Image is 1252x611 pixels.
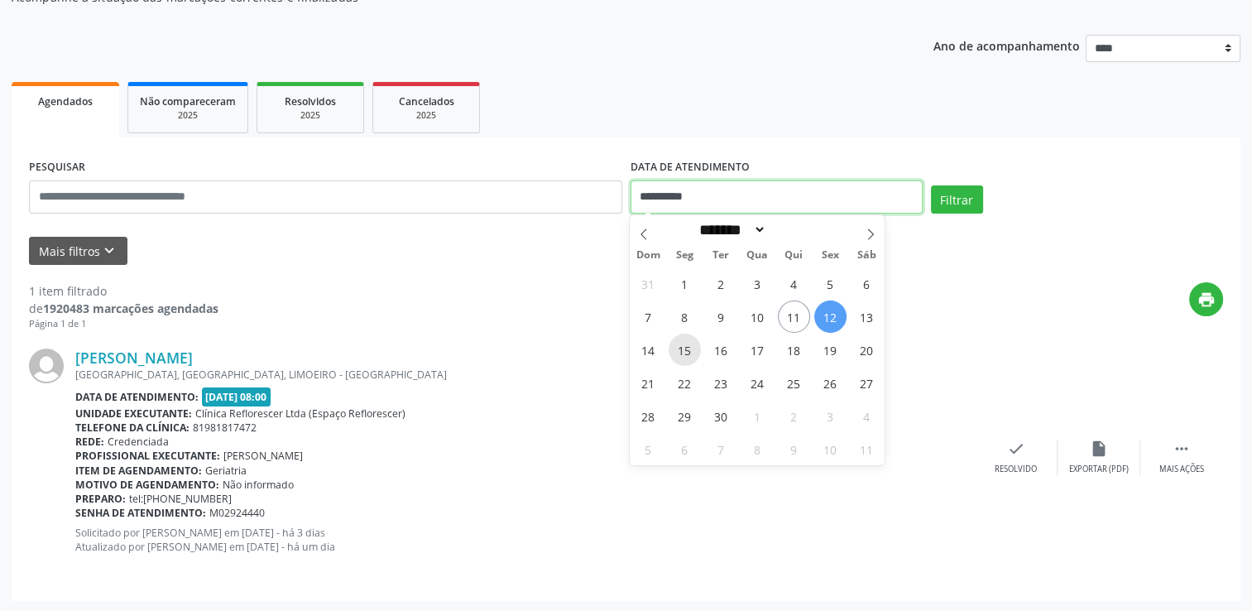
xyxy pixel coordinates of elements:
span: Cancelados [399,94,454,108]
span: Setembro 6, 2025 [851,267,883,300]
span: Outubro 1, 2025 [741,400,774,432]
span: Outubro 6, 2025 [669,433,701,465]
span: Setembro 12, 2025 [814,301,847,333]
b: Rede: [75,435,104,449]
span: Setembro 17, 2025 [741,334,774,366]
div: Resolvido [995,464,1037,475]
span: Setembro 8, 2025 [669,301,701,333]
div: Mais ações [1159,464,1204,475]
label: PESQUISAR [29,155,85,180]
b: Profissional executante: [75,449,220,463]
div: [GEOGRAPHIC_DATA], [GEOGRAPHIC_DATA], LIMOEIRO - [GEOGRAPHIC_DATA] [75,368,975,382]
span: Não informado [223,478,294,492]
b: Unidade executante: [75,407,192,421]
span: Outubro 8, 2025 [741,433,774,465]
span: Setembro 28, 2025 [632,400,664,432]
b: Motivo de agendamento: [75,478,219,492]
b: Senha de atendimento: [75,506,206,520]
span: Outubro 3, 2025 [814,400,847,432]
span: Setembro 13, 2025 [851,301,883,333]
span: Outubro 7, 2025 [705,433,737,465]
span: Setembro 27, 2025 [851,367,883,399]
div: Página 1 de 1 [29,317,218,331]
span: Setembro 19, 2025 [814,334,847,366]
span: 81981817472 [193,421,257,435]
div: 1 item filtrado [29,282,218,300]
span: Seg [666,250,703,261]
span: Setembro 2, 2025 [705,267,737,300]
div: 2025 [385,109,468,122]
span: Setembro 10, 2025 [741,301,774,333]
i: check [1007,440,1025,458]
i: insert_drive_file [1090,440,1108,458]
span: Clínica Reflorescer Ltda (Espaço Reflorescer) [195,407,405,421]
span: Setembro 29, 2025 [669,400,701,432]
span: Agosto 31, 2025 [632,267,664,300]
b: Telefone da clínica: [75,421,189,435]
span: Ter [703,250,739,261]
span: Setembro 26, 2025 [814,367,847,399]
b: Preparo: [75,492,126,506]
span: Sex [812,250,848,261]
span: Qua [739,250,775,261]
span: Outubro 5, 2025 [632,433,664,465]
span: Outubro 4, 2025 [851,400,883,432]
span: Setembro 9, 2025 [705,301,737,333]
span: Não compareceram [140,94,236,108]
span: Setembro 11, 2025 [778,301,810,333]
button: Mais filtroskeyboard_arrow_down [29,237,127,266]
span: Resolvidos [285,94,336,108]
p: Solicitado por [PERSON_NAME] em [DATE] - há 3 dias Atualizado por [PERSON_NAME] em [DATE] - há um... [75,526,975,554]
b: Item de agendamento: [75,464,202,478]
span: Outubro 9, 2025 [778,433,810,465]
span: Setembro 4, 2025 [778,267,810,300]
span: Setembro 23, 2025 [705,367,737,399]
span: Outubro 11, 2025 [851,433,883,465]
span: Setembro 14, 2025 [632,334,664,366]
span: Setembro 30, 2025 [705,400,737,432]
i: keyboard_arrow_down [100,242,118,260]
button: Filtrar [931,185,983,214]
span: Setembro 15, 2025 [669,334,701,366]
span: Dom [630,250,666,261]
label: DATA DE ATENDIMENTO [631,155,750,180]
input: Year [766,221,821,238]
div: Exportar (PDF) [1069,464,1129,475]
span: Credenciada [108,435,169,449]
span: M02924440 [209,506,265,520]
span: Setembro 22, 2025 [669,367,701,399]
div: 2025 [140,109,236,122]
span: Geriatria [205,464,247,478]
span: Outubro 2, 2025 [778,400,810,432]
span: Setembro 1, 2025 [669,267,701,300]
img: img [29,349,64,383]
span: Setembro 18, 2025 [778,334,810,366]
span: Outubro 10, 2025 [814,433,847,465]
i:  [1173,440,1191,458]
span: tel:[PHONE_NUMBER] [129,492,232,506]
span: [DATE] 08:00 [202,387,271,407]
a: [PERSON_NAME] [75,349,193,367]
span: Setembro 3, 2025 [741,267,774,300]
i: print [1197,291,1216,309]
p: Ano de acompanhamento [933,35,1080,55]
select: Month [694,221,767,238]
span: Setembro 16, 2025 [705,334,737,366]
button: print [1189,282,1223,316]
span: Qui [775,250,812,261]
span: Sáb [848,250,885,261]
span: Setembro 5, 2025 [814,267,847,300]
span: Setembro 21, 2025 [632,367,664,399]
span: Setembro 7, 2025 [632,301,664,333]
span: Setembro 25, 2025 [778,367,810,399]
span: Setembro 20, 2025 [851,334,883,366]
div: 2025 [269,109,352,122]
strong: 1920483 marcações agendadas [43,301,218,316]
span: [PERSON_NAME] [223,449,303,463]
span: Agendados [38,94,93,108]
span: Setembro 24, 2025 [741,367,774,399]
b: Data de atendimento: [75,390,199,404]
div: de [29,300,218,317]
